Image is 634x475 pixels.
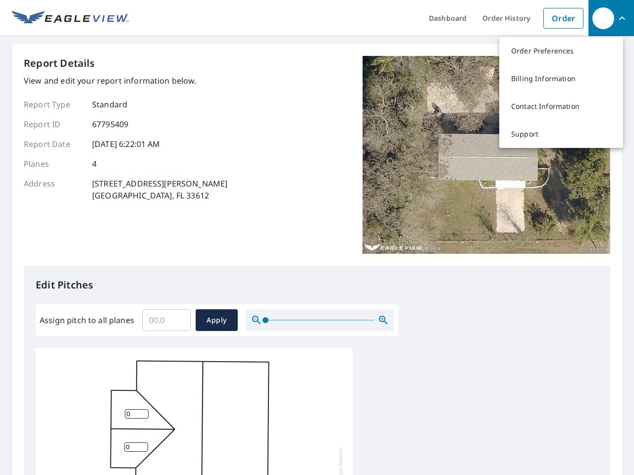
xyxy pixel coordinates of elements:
[92,98,127,110] p: Standard
[499,120,623,148] a: Support
[499,37,623,65] a: Order Preferences
[196,309,238,331] button: Apply
[499,93,623,120] a: Contact Information
[543,8,583,29] a: Order
[40,314,134,326] label: Assign pitch to all planes
[24,56,95,71] p: Report Details
[363,56,610,254] img: Top image
[92,118,128,130] p: 67795409
[499,65,623,93] a: Billing Information
[12,11,129,26] img: EV Logo
[36,278,598,292] p: Edit Pitches
[204,314,230,327] span: Apply
[24,138,83,150] p: Report Date
[92,178,227,201] p: [STREET_ADDRESS][PERSON_NAME] [GEOGRAPHIC_DATA], FL 33612
[24,75,227,87] p: View and edit your report information below.
[142,306,191,334] input: 00.0
[24,98,83,110] p: Report Type
[92,138,160,150] p: [DATE] 6:22:01 AM
[24,178,83,201] p: Address
[24,118,83,130] p: Report ID
[24,158,83,170] p: Planes
[92,158,97,170] p: 4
